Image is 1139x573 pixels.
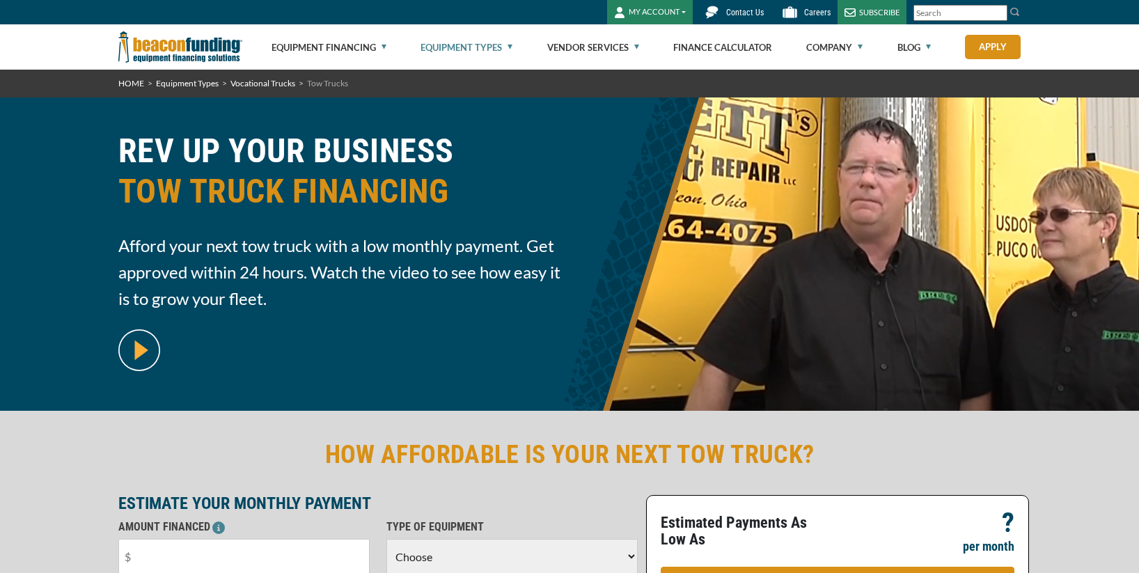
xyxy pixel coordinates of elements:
a: Finance Calculator [673,25,772,70]
span: TOW TRUCK FINANCING [118,171,561,212]
a: Apply [965,35,1021,59]
span: Tow Trucks [307,78,348,88]
a: Equipment Types [156,78,219,88]
a: Blog [897,25,931,70]
p: per month [963,538,1014,555]
span: Contact Us [726,8,764,17]
a: Clear search text [993,8,1004,19]
span: Careers [804,8,831,17]
img: Beacon Funding Corporation logo [118,24,242,70]
h1: REV UP YOUR BUSINESS [118,131,561,222]
h2: HOW AFFORDABLE IS YOUR NEXT TOW TRUCK? [118,439,1021,471]
a: Equipment Financing [272,25,386,70]
a: HOME [118,78,144,88]
a: Vocational Trucks [230,78,295,88]
img: video modal pop-up play button [118,329,160,371]
a: Company [806,25,863,70]
a: Vendor Services [547,25,639,70]
p: Estimated Payments As Low As [661,515,829,548]
p: TYPE OF EQUIPMENT [386,519,638,535]
p: ? [1002,515,1014,531]
p: ESTIMATE YOUR MONTHLY PAYMENT [118,495,638,512]
input: Search [913,5,1007,21]
a: Equipment Types [421,25,512,70]
p: AMOUNT FINANCED [118,519,370,535]
img: Search [1010,6,1021,17]
span: Afford your next tow truck with a low monthly payment. Get approved within 24 hours. Watch the vi... [118,233,561,312]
